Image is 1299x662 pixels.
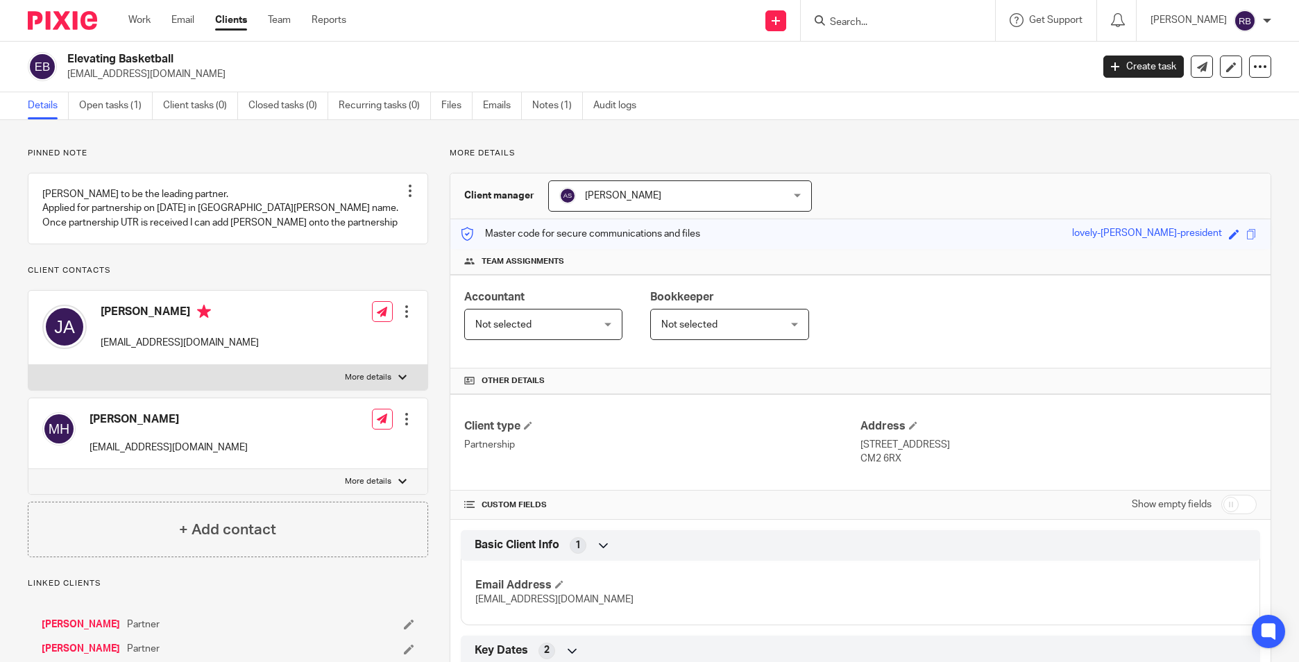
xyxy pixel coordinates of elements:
h4: Address [860,419,1257,434]
span: Key Dates [475,643,528,658]
p: CM2 6RX [860,452,1257,466]
a: Audit logs [593,92,647,119]
h2: Elevating Basketball [67,52,879,67]
span: [PERSON_NAME] [585,191,661,201]
img: svg%3E [1234,10,1256,32]
p: More details [450,148,1271,159]
span: Basic Client Info [475,538,559,552]
a: Details [28,92,69,119]
a: Files [441,92,473,119]
a: Emails [483,92,522,119]
span: Team assignments [482,256,564,267]
h4: [PERSON_NAME] [90,412,248,427]
p: Master code for secure communications and files [461,227,700,241]
a: Reports [312,13,346,27]
p: More details [345,372,391,383]
img: svg%3E [42,305,87,349]
img: Pixie [28,11,97,30]
a: Create task [1103,56,1184,78]
span: Other details [482,375,545,387]
img: svg%3E [559,187,576,204]
span: 2 [544,643,550,657]
span: Bookkeeper [650,291,714,303]
a: Recurring tasks (0) [339,92,431,119]
input: Search [829,17,953,29]
h4: + Add contact [179,519,276,541]
p: [PERSON_NAME] [1151,13,1227,27]
span: Partner [127,618,160,631]
span: 1 [575,538,581,552]
a: Team [268,13,291,27]
label: Show empty fields [1132,498,1212,511]
p: [STREET_ADDRESS] [860,438,1257,452]
p: More details [345,476,391,487]
p: Client contacts [28,265,428,276]
a: Client tasks (0) [163,92,238,119]
img: svg%3E [42,412,76,445]
span: Get Support [1029,15,1082,25]
p: Linked clients [28,578,428,589]
a: Open tasks (1) [79,92,153,119]
a: Closed tasks (0) [248,92,328,119]
a: [PERSON_NAME] [42,618,120,631]
p: Pinned note [28,148,428,159]
span: [EMAIL_ADDRESS][DOMAIN_NAME] [475,595,634,604]
span: Not selected [475,320,532,330]
h4: Email Address [475,578,860,593]
span: Not selected [661,320,718,330]
span: Accountant [464,291,525,303]
a: Work [128,13,151,27]
span: Partner [127,642,160,656]
a: [PERSON_NAME] [42,642,120,656]
i: Primary [197,305,211,319]
img: svg%3E [28,52,57,81]
h4: CUSTOM FIELDS [464,500,860,511]
h4: [PERSON_NAME] [101,305,259,322]
h3: Client manager [464,189,534,203]
div: lovely-[PERSON_NAME]-president [1072,226,1222,242]
p: [EMAIL_ADDRESS][DOMAIN_NAME] [67,67,1082,81]
p: Partnership [464,438,860,452]
h4: Client type [464,419,860,434]
a: Email [171,13,194,27]
a: Notes (1) [532,92,583,119]
p: [EMAIL_ADDRESS][DOMAIN_NAME] [90,441,248,455]
p: [EMAIL_ADDRESS][DOMAIN_NAME] [101,336,259,350]
a: Clients [215,13,247,27]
